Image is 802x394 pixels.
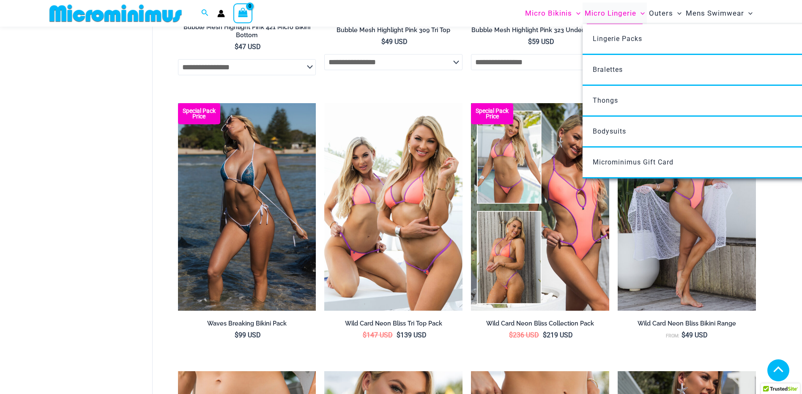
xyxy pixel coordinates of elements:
[381,38,385,46] span: $
[217,10,225,17] a: Account icon link
[235,331,238,339] span: $
[471,103,609,310] a: Collection Pack (7) Collection Pack B (1)Collection Pack B (1)
[471,103,609,310] img: Collection Pack (7)
[686,3,744,24] span: Mens Swimwear
[178,320,316,328] h2: Waves Breaking Bikini Pack
[525,3,572,24] span: Micro Bikinis
[233,3,253,23] a: View Shopping Cart, empty
[363,331,367,339] span: $
[647,3,684,24] a: OutersMenu ToggleMenu Toggle
[471,26,609,34] h2: Bubble Mesh Highlight Pink 323 Underwire Top
[324,26,463,34] h2: Bubble Mesh Highlight Pink 309 Tri Top
[178,23,316,42] a: Bubble Mesh Highlight Pink 421 Micro Bikini Bottom
[324,26,463,37] a: Bubble Mesh Highlight Pink 309 Tri Top
[523,3,583,24] a: Micro BikinisMenu ToggleMenu Toggle
[543,331,547,339] span: $
[381,38,408,46] bdi: 49 USD
[324,103,463,310] img: Wild Card Neon Bliss Tri Top Pack
[324,320,463,331] a: Wild Card Neon Bliss Tri Top Pack
[593,158,673,166] span: Microminimus Gift Card
[471,108,513,119] b: Special Pack Price
[178,103,316,310] a: Waves Breaking Ocean 312 Top 456 Bottom 08 Waves Breaking Ocean 312 Top 456 Bottom 04Waves Breaki...
[593,127,626,135] span: Bodysuits
[471,26,609,37] a: Bubble Mesh Highlight Pink 323 Underwire Top
[528,38,554,46] bdi: 59 USD
[509,331,513,339] span: $
[682,331,708,339] bdi: 49 USD
[471,320,609,331] a: Wild Card Neon Bliss Collection Pack
[178,103,316,310] img: Waves Breaking Ocean 312 Top 456 Bottom 08
[324,103,463,310] a: Wild Card Neon Bliss Tri Top PackWild Card Neon Bliss Tri Top Pack BWild Card Neon Bliss Tri Top ...
[684,3,755,24] a: Mens SwimwearMenu ToggleMenu Toggle
[636,3,645,24] span: Menu Toggle
[618,103,756,310] a: Wild Card Neon Bliss 312 Top 01Wild Card Neon Bliss 819 One Piece St Martin 5996 Sarong 04Wild Ca...
[744,3,753,24] span: Menu Toggle
[682,331,685,339] span: $
[397,331,427,339] bdi: 139 USD
[666,333,679,339] span: From:
[235,43,261,51] bdi: 47 USD
[649,3,673,24] span: Outers
[593,66,623,74] span: Bralettes
[593,96,618,104] span: Thongs
[583,3,647,24] a: Micro LingerieMenu ToggleMenu Toggle
[618,320,756,328] h2: Wild Card Neon Bliss Bikini Range
[543,331,573,339] bdi: 219 USD
[178,320,316,331] a: Waves Breaking Bikini Pack
[528,38,532,46] span: $
[235,43,238,51] span: $
[673,3,682,24] span: Menu Toggle
[618,320,756,331] a: Wild Card Neon Bliss Bikini Range
[572,3,580,24] span: Menu Toggle
[509,331,539,339] bdi: 236 USD
[324,320,463,328] h2: Wild Card Neon Bliss Tri Top Pack
[178,23,316,39] h2: Bubble Mesh Highlight Pink 421 Micro Bikini Bottom
[397,331,400,339] span: $
[585,3,636,24] span: Micro Lingerie
[201,8,209,19] a: Search icon link
[178,108,220,119] b: Special Pack Price
[522,1,756,25] nav: Site Navigation
[235,331,261,339] bdi: 99 USD
[46,4,185,23] img: MM SHOP LOGO FLAT
[593,35,642,43] span: Lingerie Packs
[471,320,609,328] h2: Wild Card Neon Bliss Collection Pack
[618,103,756,310] img: Wild Card Neon Bliss 312 Top 01
[363,331,393,339] bdi: 147 USD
